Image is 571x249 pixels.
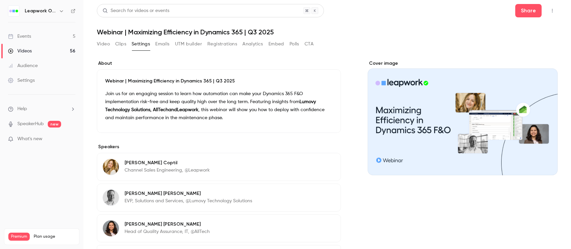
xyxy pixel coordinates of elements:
img: Maria Arreaza [103,220,119,236]
p: EVP, Solutions and Services, @Lumovy Technology Solutions [125,198,252,204]
div: Audience [8,62,38,69]
img: Leapwork Online Event [8,6,19,16]
img: Andrew Alpert [103,190,119,206]
button: Analytics [242,39,263,49]
img: Alex Coptil [103,159,119,175]
strong: and [168,107,177,112]
span: new [48,121,61,128]
p: Head of Quality Assurance, IT, @AllTech [125,228,210,235]
button: Embed [268,39,284,49]
p: Join us for an engaging session to learn how automation can make your Dynamics 365 F&O implementa... [105,90,333,122]
div: Settings [8,77,35,84]
button: Share [515,4,542,17]
button: Settings [132,39,150,49]
span: Premium [8,233,30,241]
div: Alex Coptil[PERSON_NAME] CoptilChannel Sales Engineering, @Leapwork [97,153,341,181]
label: Speakers [97,144,341,150]
button: Top Bar Actions [547,5,558,16]
h6: Leapwork Online Event [25,8,56,14]
button: CTA [305,39,314,49]
p: [PERSON_NAME] [PERSON_NAME] [125,221,210,228]
span: What's new [17,136,42,143]
p: [PERSON_NAME] Coptil [125,160,210,166]
p: Channel Sales Engineering, @Leapwork [125,167,210,174]
button: Clips [115,39,126,49]
label: Cover image [368,60,558,67]
h1: Webinar | Maximizing Efficiency in Dynamics 365 | Q3 2025 [97,28,558,36]
div: Maria Arreaza[PERSON_NAME] [PERSON_NAME]Head of Quality Assurance, IT, @AllTech [97,214,341,242]
a: SpeakerHub [17,120,44,128]
li: help-dropdown-opener [8,105,75,112]
button: Registrations [207,39,237,49]
iframe: Noticeable Trigger [67,136,75,142]
div: Search for videos or events [103,7,169,14]
section: Cover image [368,60,558,175]
button: UTM builder [175,39,202,49]
button: Video [97,39,110,49]
button: Polls [290,39,299,49]
p: [PERSON_NAME] [PERSON_NAME] [125,190,252,197]
div: Events [8,33,31,40]
label: About [97,60,341,67]
span: Plan usage [34,234,75,239]
span: Help [17,105,27,112]
div: Videos [8,48,32,54]
p: Webinar | Maximizing Efficiency in Dynamics 365 | Q3 2025 [105,78,333,84]
button: Emails [155,39,169,49]
div: Andrew Alpert[PERSON_NAME] [PERSON_NAME]EVP, Solutions and Services, @Lumovy Technology Solutions [97,184,341,212]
